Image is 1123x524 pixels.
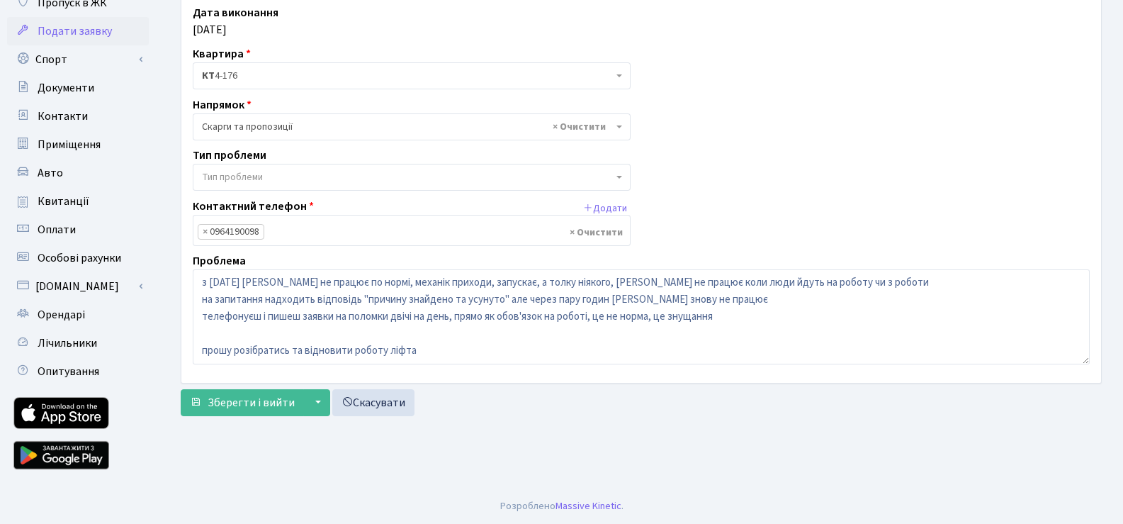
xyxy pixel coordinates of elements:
[202,170,263,184] span: Тип проблеми
[38,250,121,266] span: Особові рахунки
[38,307,85,323] span: Орендарі
[38,165,63,181] span: Авто
[553,120,606,134] span: Видалити всі елементи
[203,225,208,239] span: ×
[580,198,631,220] button: Додати
[7,187,149,216] a: Квитанції
[7,272,149,301] a: [DOMAIN_NAME]
[193,147,266,164] label: Тип проблеми
[193,252,246,269] label: Проблема
[202,69,215,83] b: КТ
[193,62,631,89] span: <b>КТ</b>&nbsp;&nbsp;&nbsp;&nbsp;4-176
[500,498,623,514] div: Розроблено .
[193,269,1090,364] textarea: з [DATE] [PERSON_NAME] не працює по нормі, механік приходи, запускає, а толку ніякого, [PERSON_NA...
[208,395,295,411] span: Зберегти і вийти
[198,224,264,240] li: 0964190098
[193,198,314,215] label: Контактний телефон
[7,329,149,357] a: Лічильники
[38,23,112,39] span: Подати заявку
[193,96,252,113] label: Напрямок
[570,225,623,240] span: Видалити всі елементи
[202,120,613,134] span: Скарги та пропозиції
[38,194,89,209] span: Квитанції
[7,216,149,244] a: Оплати
[332,389,414,416] a: Скасувати
[7,74,149,102] a: Документи
[193,45,251,62] label: Квартира
[193,4,278,21] label: Дата виконання
[182,4,1100,38] div: [DATE]
[38,137,101,152] span: Приміщення
[7,102,149,130] a: Контакти
[7,159,149,187] a: Авто
[202,69,613,83] span: <b>КТ</b>&nbsp;&nbsp;&nbsp;&nbsp;4-176
[38,222,76,238] span: Оплати
[38,108,88,124] span: Контакти
[38,335,97,351] span: Лічильники
[7,244,149,272] a: Особові рахунки
[7,357,149,386] a: Опитування
[7,130,149,159] a: Приміщення
[38,80,94,96] span: Документи
[7,301,149,329] a: Орендарі
[7,45,149,74] a: Спорт
[193,113,631,140] span: Скарги та пропозиції
[38,364,99,379] span: Опитування
[181,389,304,416] button: Зберегти і вийти
[7,17,149,45] a: Подати заявку
[555,498,621,513] a: Massive Kinetic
